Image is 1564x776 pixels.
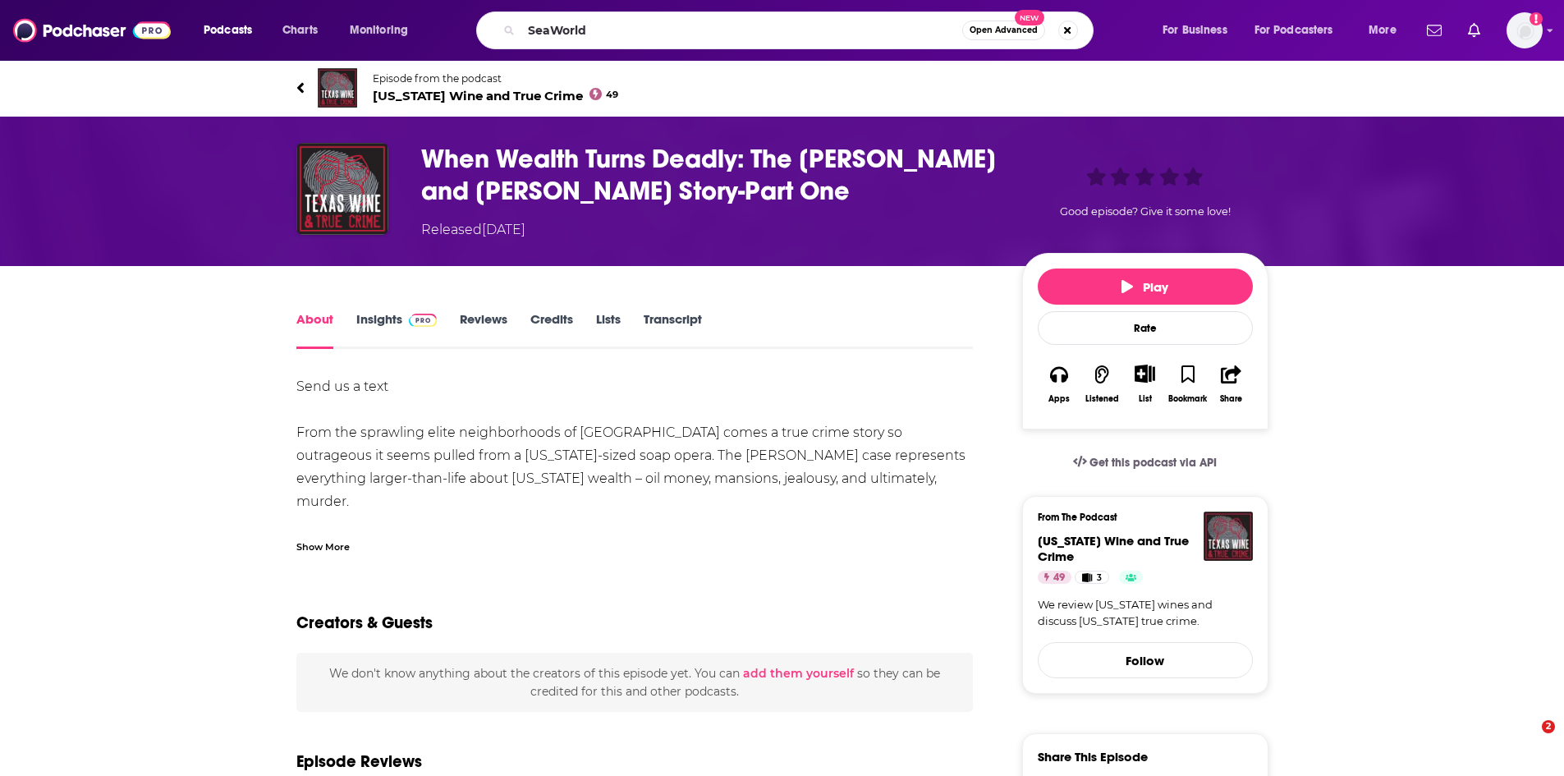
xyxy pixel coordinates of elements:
[373,72,619,85] span: Episode from the podcast
[1038,512,1240,523] h3: From The Podcast
[350,19,408,42] span: Monitoring
[1038,597,1253,629] a: We review [US_STATE] wines and discuss [US_STATE] true crime.
[596,311,621,349] a: Lists
[1369,19,1397,42] span: More
[13,15,171,46] img: Podchaser - Follow, Share and Rate Podcasts
[1167,354,1209,414] button: Bookmark
[492,11,1109,49] div: Search podcasts, credits, & more...
[338,17,429,44] button: open menu
[1048,394,1070,404] div: Apps
[1075,571,1108,584] a: 3
[530,311,573,349] a: Credits
[1151,17,1248,44] button: open menu
[296,379,388,394] a: Send us a text
[644,311,702,349] a: Transcript
[296,143,388,235] img: When Wealth Turns Deadly: The Cullen and Priscilla Davis Story-Part One
[1038,642,1253,678] button: Follow
[1097,570,1102,586] span: 3
[421,143,996,207] h1: When Wealth Turns Deadly: The Cullen and Priscilla Davis Story-Part One
[1128,365,1162,383] button: Show More Button
[318,68,357,108] img: Texas Wine and True Crime
[192,17,273,44] button: open menu
[1080,354,1123,414] button: Listened
[1038,571,1071,584] a: 49
[1244,17,1357,44] button: open menu
[373,88,619,103] span: [US_STATE] Wine and True Crime
[606,91,618,99] span: 49
[1060,205,1231,218] span: Good episode? Give it some love!
[1038,311,1253,345] div: Rate
[1168,394,1207,404] div: Bookmark
[1507,12,1543,48] img: User Profile
[1085,394,1119,404] div: Listened
[1053,570,1065,586] span: 49
[1420,16,1448,44] a: Show notifications dropdown
[1038,533,1189,564] a: Texas Wine and True Crime
[1542,720,1555,733] span: 2
[296,311,333,349] a: About
[1507,12,1543,48] button: Show profile menu
[1060,443,1231,483] a: Get this podcast via API
[421,220,525,240] div: Released [DATE]
[1507,12,1543,48] span: Logged in as WesBurdett
[521,17,962,44] input: Search podcasts, credits, & more...
[970,26,1038,34] span: Open Advanced
[1204,512,1253,561] img: Texas Wine and True Crime
[409,314,438,327] img: Podchaser Pro
[1163,19,1227,42] span: For Business
[1461,16,1487,44] a: Show notifications dropdown
[1209,354,1252,414] button: Share
[1530,12,1543,25] svg: Add a profile image
[1508,720,1548,760] iframe: Intercom live chat
[1015,10,1044,25] span: New
[356,311,438,349] a: InsightsPodchaser Pro
[296,751,422,772] h3: Episode Reviews
[1357,17,1417,44] button: open menu
[962,21,1045,40] button: Open AdvancedNew
[272,17,328,44] a: Charts
[296,68,782,108] a: Texas Wine and True CrimeEpisode from the podcast[US_STATE] Wine and True Crime49
[1089,456,1217,470] span: Get this podcast via API
[1038,533,1189,564] span: [US_STATE] Wine and True Crime
[329,666,940,699] span: We don't know anything about the creators of this episode yet . You can so they can be credited f...
[1121,279,1168,295] span: Play
[1220,394,1242,404] div: Share
[1254,19,1333,42] span: For Podcasters
[460,311,507,349] a: Reviews
[743,667,854,680] button: add them yourself
[1139,393,1152,404] div: List
[1123,354,1166,414] div: Show More ButtonList
[204,19,252,42] span: Podcasts
[282,19,318,42] span: Charts
[296,613,433,633] h2: Creators & Guests
[1038,269,1253,305] button: Play
[1038,354,1080,414] button: Apps
[1038,749,1148,765] h3: Share This Episode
